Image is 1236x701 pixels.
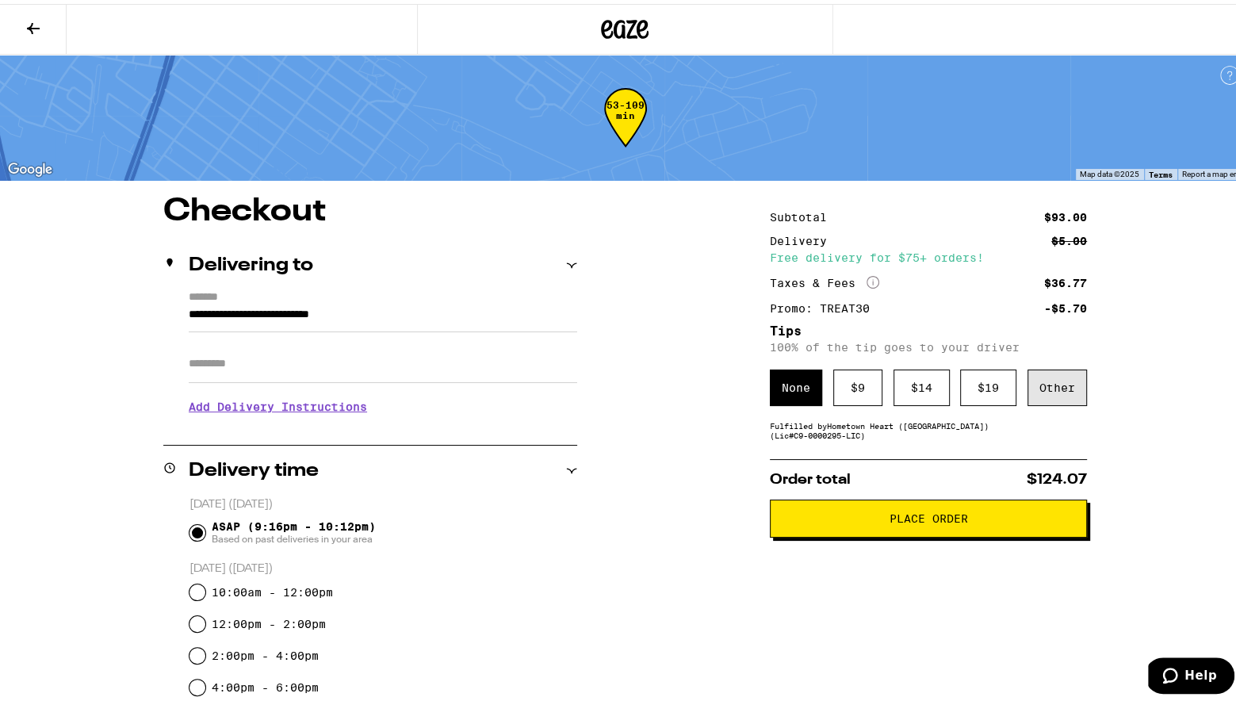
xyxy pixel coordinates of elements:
div: $93.00 [1044,208,1087,219]
div: $5.00 [1051,232,1087,243]
p: [DATE] ([DATE]) [189,557,577,573]
div: None [770,366,822,402]
h1: Checkout [163,192,577,224]
div: -$5.70 [1044,299,1087,310]
span: $124.07 [1027,469,1087,483]
label: 2:00pm - 4:00pm [212,645,319,658]
a: Terms [1149,166,1173,175]
span: Based on past deliveries in your area [212,529,376,542]
p: 100% of the tip goes to your driver [770,337,1087,350]
div: Delivery [770,232,838,243]
img: Google [4,155,56,176]
a: Open this area in Google Maps (opens a new window) [4,155,56,176]
div: Subtotal [770,208,838,219]
h5: Tips [770,321,1087,334]
span: Map data ©2025 [1080,166,1139,174]
h2: Delivery time [189,458,319,477]
div: 53-109 min [604,96,647,155]
label: 10:00am - 12:00pm [212,582,333,595]
div: $36.77 [1044,274,1087,285]
div: $ 19 [960,366,1016,402]
div: Free delivery for $75+ orders! [770,248,1087,259]
p: We'll contact you at [PHONE_NUMBER] when we arrive [189,421,577,434]
div: Taxes & Fees [770,272,879,286]
div: Fulfilled by Hometown Heart ([GEOGRAPHIC_DATA]) (Lic# C9-0000295-LIC ) [770,417,1087,436]
div: $ 14 [894,366,950,402]
label: 4:00pm - 6:00pm [212,677,319,690]
button: Place Order [770,496,1087,534]
span: Place Order [890,509,968,520]
p: [DATE] ([DATE]) [189,493,577,508]
div: Other [1027,366,1087,402]
div: $ 9 [833,366,882,402]
label: 12:00pm - 2:00pm [212,614,326,626]
div: Promo: TREAT30 [770,299,881,310]
span: ASAP (9:16pm - 10:12pm) [212,516,376,542]
h3: Add Delivery Instructions [189,385,577,421]
iframe: Opens a widget where you can find more information [1148,653,1234,693]
h2: Delivering to [189,252,313,271]
span: Order total [770,469,851,483]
